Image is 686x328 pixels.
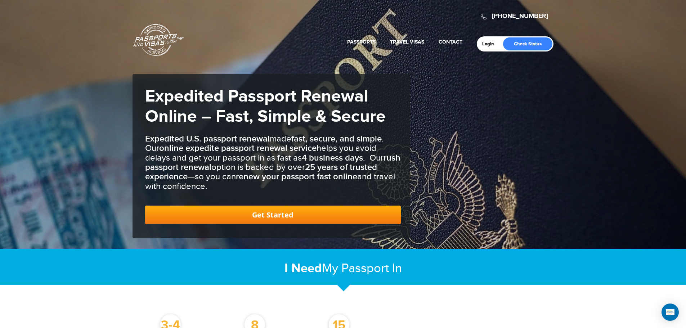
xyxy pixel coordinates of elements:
a: Travel Visas [390,39,424,45]
b: renew your passport fast online [236,171,357,182]
a: Contact [439,39,462,45]
a: Passports & [DOMAIN_NAME] [133,24,184,56]
span: Passport In [341,261,402,276]
b: 4 business days [302,153,363,163]
strong: Expedited Passport Renewal Online – Fast, Simple & Secure [145,86,386,127]
a: [PHONE_NUMBER] [492,12,548,20]
b: online expedite passport renewal service [159,143,317,153]
b: fast, secure, and simple [291,134,382,144]
b: rush passport renewal [145,153,400,172]
b: 25 years of trusted experience [145,162,377,182]
h3: made . Our helps you avoid delays and get your passport in as fast as . Our option is backed by o... [145,134,401,191]
a: Check Status [503,37,552,50]
b: Expedited U.S. passport renewal [145,134,270,144]
a: Passports [347,39,376,45]
div: Open Intercom Messenger [662,304,679,321]
strong: I Need [284,261,322,276]
h2: My [133,261,554,276]
a: Get Started [145,206,401,224]
a: Login [482,41,499,47]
